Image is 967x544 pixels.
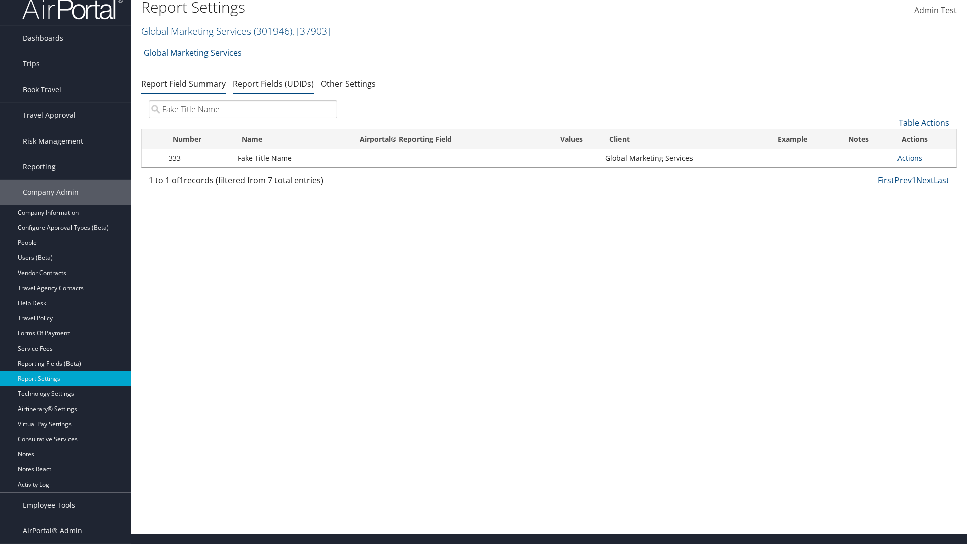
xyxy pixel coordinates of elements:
span: Company Admin [23,180,79,205]
a: First [878,175,894,186]
td: Fake Title Name [233,149,351,167]
td: 333 [164,149,233,167]
a: Last [934,175,949,186]
span: Reporting [23,154,56,179]
a: Report Fields (UDIDs) [233,78,314,89]
input: Search [149,100,337,118]
span: Trips [23,51,40,77]
a: Prev [894,175,912,186]
th: Example [769,129,839,149]
span: AirPortal® Admin [23,518,82,543]
th: Name [233,129,351,149]
span: 1 [179,175,184,186]
span: Travel Approval [23,103,76,128]
span: Risk Management [23,128,83,154]
a: Report Field Summary [141,78,226,89]
th: Actions [892,129,956,149]
a: Actions [897,153,922,163]
a: 1 [912,175,916,186]
th: Notes [839,129,892,149]
div: 1 to 1 of records (filtered from 7 total entries) [149,174,337,191]
span: Dashboards [23,26,63,51]
span: Employee Tools [23,493,75,518]
a: Next [916,175,934,186]
th: Client [600,129,769,149]
a: Global Marketing Services [144,43,242,63]
th: Number [164,129,233,149]
a: Table Actions [899,117,949,128]
th: : activate to sort column descending [142,129,164,149]
span: Admin Test [914,5,957,16]
span: , [ 37903 ] [292,24,330,38]
a: Other Settings [321,78,376,89]
span: Book Travel [23,77,61,102]
td: Global Marketing Services [600,149,769,167]
th: Values [543,129,600,149]
th: Airportal&reg; Reporting Field [351,129,543,149]
span: ( 301946 ) [254,24,292,38]
a: Global Marketing Services [141,24,330,38]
